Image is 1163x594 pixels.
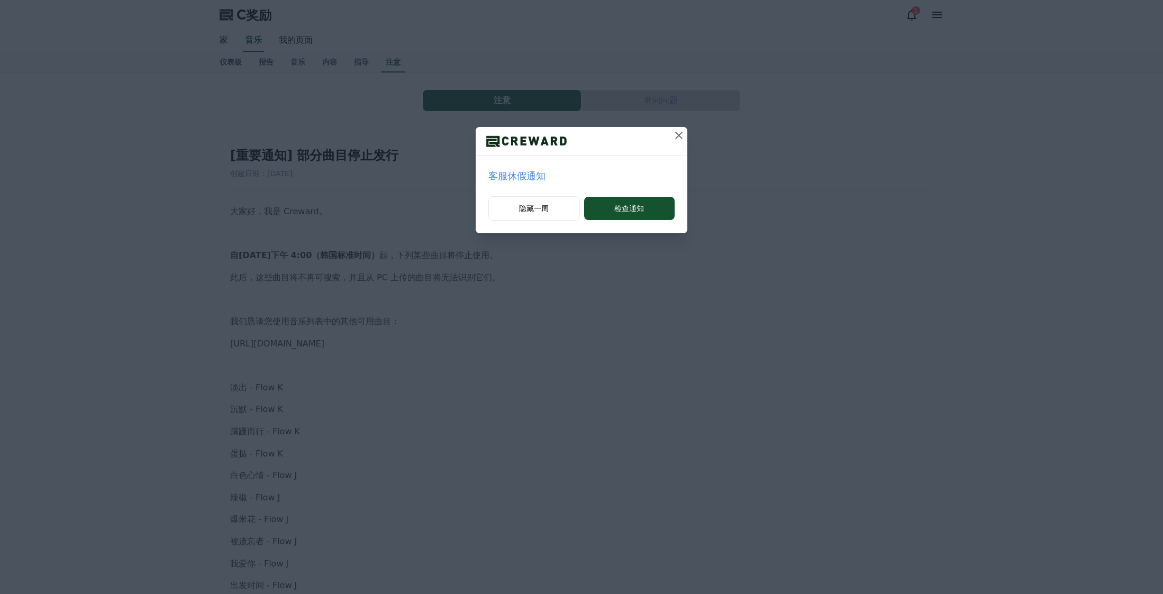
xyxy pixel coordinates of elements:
[584,197,675,220] button: 检查通知
[476,133,577,149] img: 标识
[519,204,549,213] font: 隐藏一周
[488,169,675,184] a: 客服休假通知
[488,196,580,221] button: 隐藏一周
[614,204,644,213] font: 检查通知
[488,170,546,181] font: 客服休假通知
